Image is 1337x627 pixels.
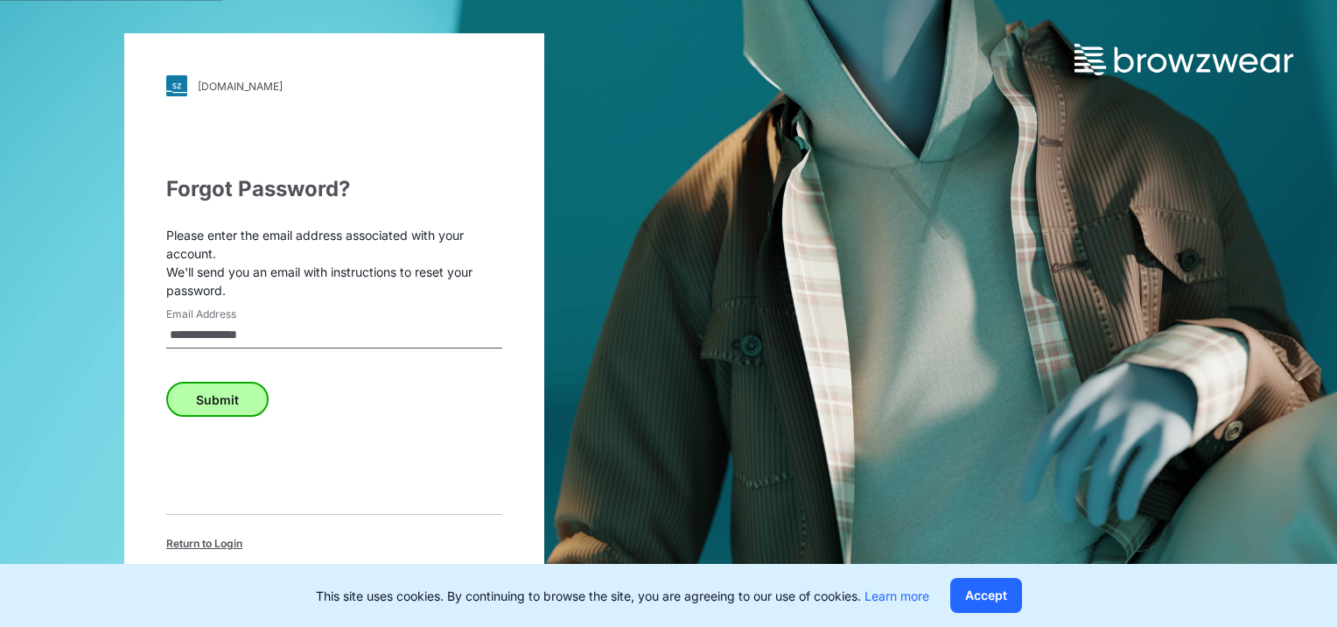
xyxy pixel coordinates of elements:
[864,588,929,603] a: Learn more
[166,173,502,205] div: Forgot Password?
[198,80,283,93] div: [DOMAIN_NAME]
[166,75,502,96] a: [DOMAIN_NAME]
[166,226,502,299] p: Please enter the email address associated with your account. We'll send you an email with instruc...
[950,578,1022,613] button: Accept
[166,536,242,552] span: Return to Login
[166,382,269,417] button: Submit
[166,306,289,322] label: Email Address
[316,587,929,605] p: This site uses cookies. By continuing to browse the site, you are agreeing to our use of cookies.
[1074,44,1293,75] img: browzwear-logo.73288ffb.svg
[166,75,187,96] img: svg+xml;base64,PHN2ZyB3aWR0aD0iMjgiIGhlaWdodD0iMjgiIHZpZXdCb3g9IjAgMCAyOCAyOCIgZmlsbD0ibm9uZSIgeG...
